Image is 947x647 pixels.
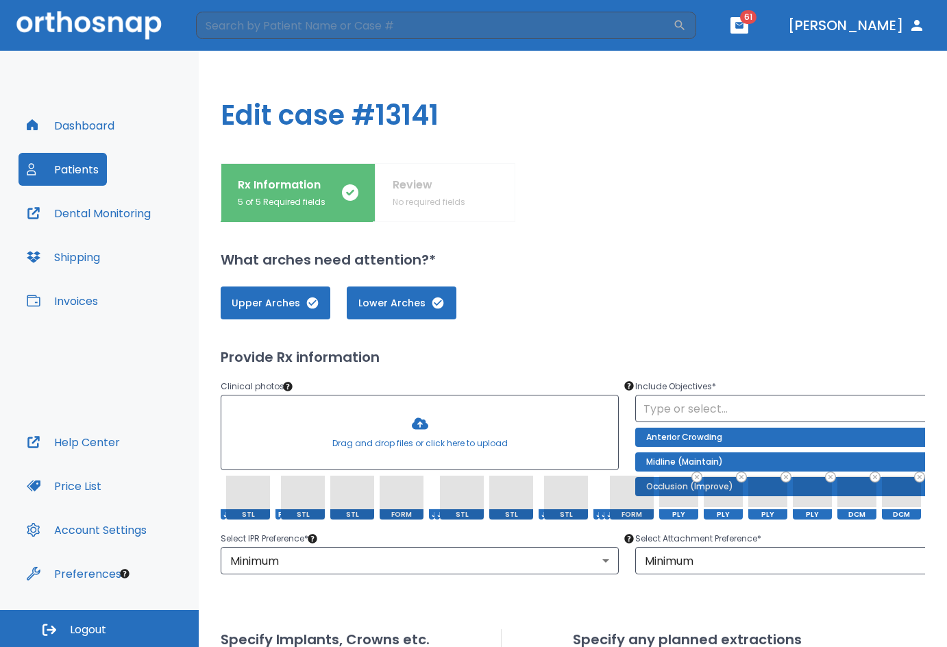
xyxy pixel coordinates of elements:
div: Minimum [221,547,619,574]
button: Preferences [19,557,130,590]
span: Logout [70,622,106,637]
div: Tooltip anchor [623,533,635,545]
button: Account Settings [19,513,155,546]
button: Price List [19,469,110,502]
h1: Edit case #13141 [199,51,947,163]
p: Midline (Maintain) [646,454,723,470]
input: Search by Patient Name or Case # [196,12,673,39]
button: Patients [19,153,107,186]
img: Orthosnap [16,11,162,39]
span: PLY [704,509,743,520]
button: Help Center [19,426,128,459]
p: Rx Information [238,177,325,193]
span: JPEG [221,509,226,520]
span: JPEG [539,509,544,520]
button: Dental Monitoring [19,197,159,230]
span: DCM [882,509,921,520]
p: Select IPR Preference * [221,530,619,547]
span: PLY [748,509,787,520]
span: JPEG [434,509,440,520]
span: DCM [837,509,876,520]
span: JPEG [593,509,599,520]
button: Shipping [19,241,108,273]
button: [PERSON_NAME] [783,13,931,38]
p: Anterior Crowding [646,429,722,445]
button: Invoices [19,284,106,317]
button: Upper Arches [221,286,330,319]
span: JPEG [604,509,610,520]
span: PLY [793,509,832,520]
p: 5 of 5 Required fields [238,196,325,208]
button: Lower Arches [347,286,456,319]
div: Tooltip anchor [623,380,635,392]
div: Tooltip anchor [282,380,294,393]
span: Upper Arches [234,296,317,310]
span: Lower Arches [360,296,443,310]
div: Tooltip anchor [306,533,319,545]
span: PNG [275,509,281,520]
button: Dashboard [19,109,123,142]
p: Clinical photos * [221,378,619,395]
span: PLY [659,509,698,520]
div: Tooltip anchor [119,567,131,580]
span: JPEG [599,509,604,520]
span: JPEG [429,509,434,520]
span: 61 [740,10,757,24]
